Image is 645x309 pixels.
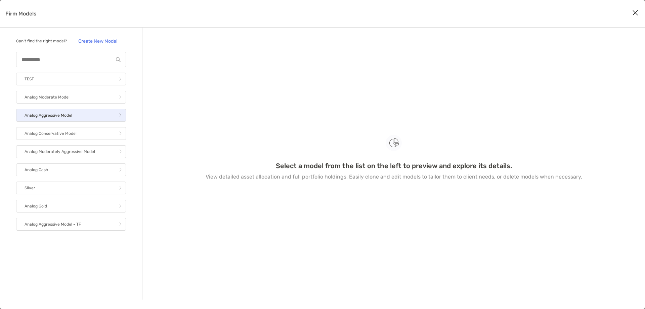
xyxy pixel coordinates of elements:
[16,109,126,122] a: Analog Aggressive Model
[16,218,126,231] a: Analog Aggressive Model - TF
[16,91,126,104] a: Analog Moderate Model
[16,200,126,213] a: Analog Gold
[25,166,48,174] p: Analog Cash
[16,127,126,140] a: Analog Conservative Model
[16,163,126,176] a: Analog Cash
[16,182,126,194] a: Silver
[70,36,126,46] a: Create New Model
[16,145,126,158] a: Analog Moderately Aggressive Model
[25,184,35,192] p: Silver
[206,172,582,181] p: View detailed asset allocation and full portfolio holdings. Easily clone and edit models to tailo...
[25,75,34,83] p: TEST
[25,202,47,210] p: Analog Gold
[116,57,121,62] img: input icon
[25,220,81,229] p: Analog Aggressive Model - TF
[16,73,126,85] a: TEST
[25,148,95,156] p: Analog Moderately Aggressive Model
[25,129,77,138] p: Analog Conservative Model
[276,162,512,170] h3: Select a model from the list on the left to preview and explore its details.
[25,111,72,120] p: Analog Aggressive Model
[25,93,70,102] p: Analog Moderate Model
[5,9,37,18] p: Firm Models
[16,37,67,45] p: Can’t find the right model?
[630,8,640,18] button: Close modal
